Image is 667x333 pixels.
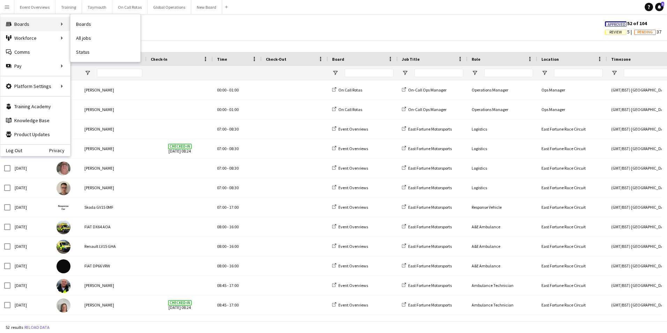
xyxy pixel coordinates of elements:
span: Board [332,57,344,62]
a: Event Overviews [332,146,368,151]
div: Logistics [467,139,537,158]
a: Boards [70,17,140,31]
span: - [227,302,228,308]
a: On Call Rotas [332,107,362,112]
span: Event Overviews [338,165,368,171]
span: - [227,283,228,288]
a: Event Overviews [332,224,368,229]
button: On Call Rotas [112,0,148,14]
a: Product Updates [0,127,70,141]
span: Event Overviews [338,244,368,249]
a: On-Call Ops Manager [402,107,447,112]
span: 5 [605,29,634,35]
span: Event Overviews [338,263,368,268]
img: Skoda GV15 0MF [57,201,70,215]
img: Kenny Hunter [57,279,70,293]
button: Open Filter Menu [541,70,548,76]
span: Location [541,57,559,62]
div: [PERSON_NAME] [80,100,147,119]
input: Job Title Filter Input [414,69,463,77]
button: Open Filter Menu [84,70,91,76]
input: Role Filter Input [484,69,533,77]
span: East Fortune Motorsports [408,302,452,308]
div: Boards [0,17,70,31]
div: A&E Ambulance [467,237,537,256]
span: - [227,263,228,268]
a: East Fortune Motorsports [402,205,452,210]
span: 08:00 [217,224,226,229]
div: East Fortune Race Circuit [537,158,607,178]
span: 37 [634,29,661,35]
span: - [227,244,228,249]
span: - [227,185,228,190]
span: 07:00 [217,126,226,132]
span: Time [217,57,227,62]
div: [PERSON_NAME] [80,139,147,158]
span: 01:00 [229,87,239,92]
span: Job Title [402,57,420,62]
div: Skoda GV15 0MF [80,198,147,217]
input: Name Filter Input [97,69,142,77]
span: - [227,146,228,151]
div: A&E Ambulance [467,217,537,236]
div: East Fortune Race Circuit [537,139,607,158]
img: FIAT DP66 VRW [57,259,70,273]
a: Event Overviews [332,302,368,308]
div: A&E Ambulance [467,256,537,275]
div: [PERSON_NAME] [80,80,147,99]
div: [DATE] [10,256,52,275]
div: East Fortune Race Circuit [537,237,607,256]
a: Event Overviews [332,283,368,288]
span: 07:00 [217,205,226,210]
div: Ops Manager [537,100,607,119]
a: Event Overviews [332,185,368,190]
a: Event Overviews [332,165,368,171]
div: FIAT DX64 AOA [80,217,147,236]
span: [DATE] 08:24 [151,295,209,314]
span: East Fortune Motorsports [408,185,452,190]
input: Board Filter Input [345,69,394,77]
span: Event Overviews [338,302,368,308]
div: Ambulance Technician [467,276,537,295]
div: East Fortune Race Circuit [537,217,607,236]
span: On Call Rotas [338,87,362,92]
span: - [227,107,228,112]
span: Checked-in [168,144,192,149]
span: 08:00 [217,263,226,268]
span: - [227,205,228,210]
div: East Fortune Race Circuit [537,119,607,139]
span: 17:00 [229,283,239,288]
a: Status [70,45,140,59]
span: East Fortune Motorsports [408,224,452,229]
div: Response Vehicle [467,198,537,217]
input: Location Filter Input [554,69,603,77]
button: Open Filter Menu [332,70,338,76]
button: Open Filter Menu [402,70,408,76]
div: Pay [0,59,70,73]
span: 08:30 [229,165,239,171]
div: Logistics [467,158,537,178]
div: [DATE] [10,178,52,197]
button: Open Filter Menu [472,70,478,76]
span: East Fortune Motorsports [408,165,452,171]
span: Approved [608,22,625,27]
button: Reload data [23,324,51,331]
span: Event Overviews [338,224,368,229]
div: [PERSON_NAME] [80,158,147,178]
button: New Board [191,0,222,14]
div: FIAT DP66 VRW [80,256,147,275]
button: Open Filter Menu [611,70,617,76]
span: [DATE] 08:24 [151,139,209,158]
div: [DATE] [10,217,52,236]
span: 08:30 [229,146,239,151]
a: East Fortune Motorsports [402,185,452,190]
span: On-Call Ops Manager [408,107,447,112]
a: Knowledge Base [0,113,70,127]
span: East Fortune Motorsports [408,146,452,151]
div: [DATE] [10,237,52,256]
img: FIAT DX64 AOA [57,220,70,234]
span: 08:45 [217,283,226,288]
a: 1 [655,3,664,11]
div: Logistics [467,178,537,197]
a: On-Call Ops Manager [402,87,447,92]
